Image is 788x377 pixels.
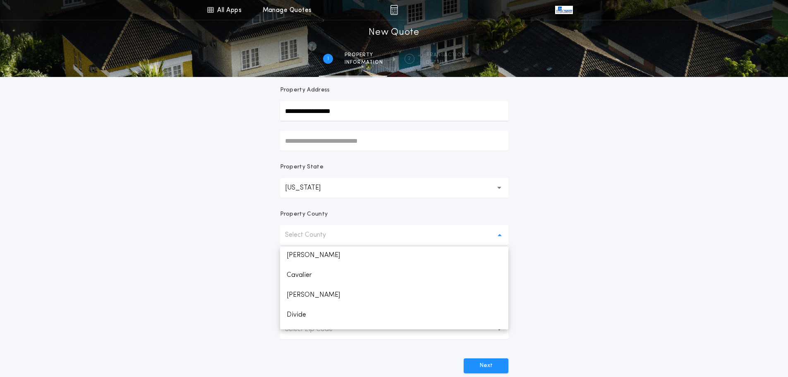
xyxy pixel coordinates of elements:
span: details [426,59,465,66]
p: [US_STATE] [285,183,334,193]
p: Select Zip Code [285,324,346,334]
h1: New Quote [369,26,419,39]
span: Property [345,52,383,58]
p: [PERSON_NAME] [280,285,508,305]
p: Select County [285,230,339,240]
button: Select Zip Code [280,319,508,339]
button: [US_STATE] [280,178,508,198]
p: Divide [280,305,508,325]
button: Select County [280,225,508,245]
p: Property State [280,163,323,171]
span: information [345,59,383,66]
p: [PERSON_NAME] [280,245,508,265]
img: img [390,5,398,15]
ul: Select County [280,247,508,329]
h2: 2 [408,55,411,62]
span: Transaction [426,52,465,58]
p: Cavalier [280,265,508,285]
p: [PERSON_NAME] [280,325,508,345]
button: Next [464,358,508,373]
h2: 1 [327,55,329,62]
img: vs-icon [555,6,572,14]
p: Property Address [280,86,508,94]
p: Property County [280,210,328,219]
